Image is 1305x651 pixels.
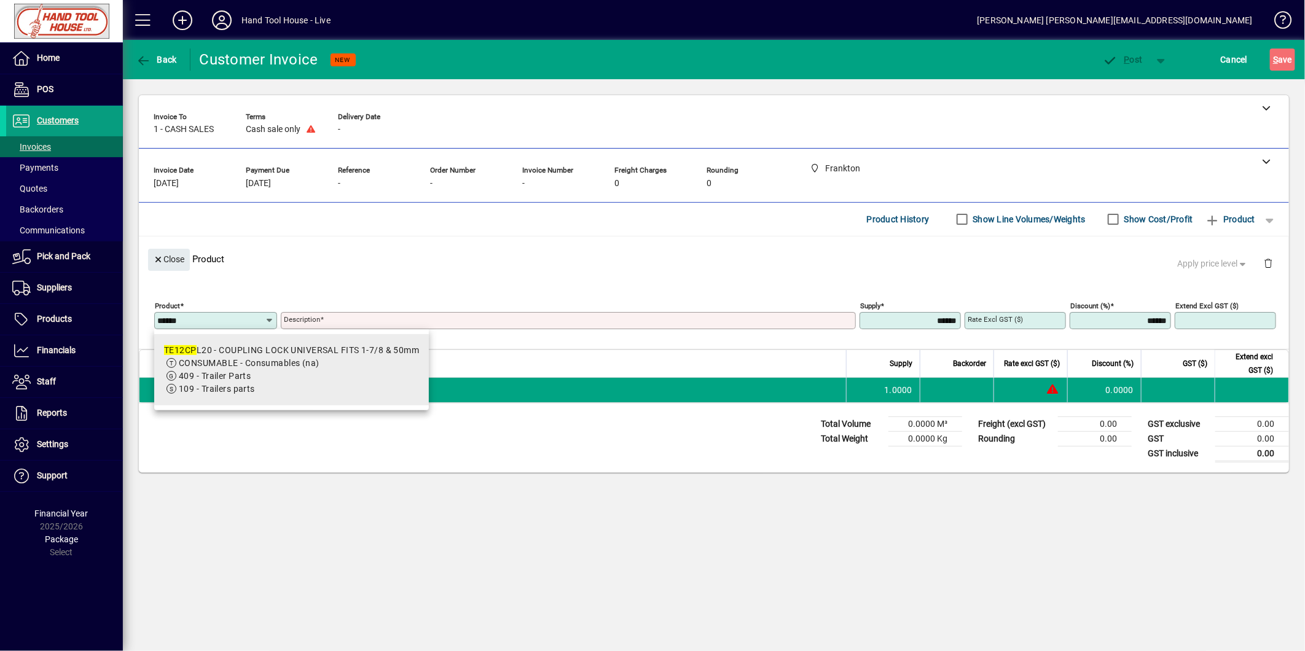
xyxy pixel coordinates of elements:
span: Back [136,55,177,64]
span: 409 - Trailer Parts [179,371,251,381]
span: 1.0000 [885,384,913,396]
span: Backorder [953,357,986,370]
span: Financial Year [35,509,88,518]
span: Reports [37,408,67,418]
span: Settings [37,439,68,449]
span: Products [37,314,72,324]
div: Product [139,236,1289,281]
button: Profile [202,9,241,31]
span: Apply price level [1178,257,1249,270]
a: Support [6,461,123,491]
td: 0.0000 Kg [888,431,962,446]
span: Cancel [1221,50,1248,69]
span: [DATE] [154,179,179,189]
button: Delete [1253,249,1283,278]
td: 0.00 [1215,431,1289,446]
span: - [338,179,340,189]
label: Show Line Volumes/Weights [971,213,1086,225]
mat-label: Description [284,315,320,324]
button: Back [133,49,180,71]
span: Discount (%) [1092,357,1134,370]
td: 0.00 [1058,416,1132,431]
mat-label: Supply [860,301,880,310]
span: 0 [614,179,619,189]
span: Supply [890,357,912,370]
td: GST exclusive [1142,416,1215,431]
span: - [430,179,433,189]
td: Total Volume [815,416,888,431]
button: Apply price level [1173,252,1254,275]
span: Payments [12,163,58,173]
td: Total Weight [815,431,888,446]
a: Financials [6,335,123,366]
mat-option: TE12CPL20 - COUPLING LOCK UNIVERSAL FITS 1-7/8 & 50mm [154,334,429,405]
a: Payments [6,157,123,178]
button: Post [1097,49,1149,71]
span: Close [153,249,185,270]
td: GST inclusive [1142,446,1215,461]
a: Home [6,43,123,74]
span: Package [45,534,78,544]
span: S [1273,55,1278,64]
button: Save [1270,49,1295,71]
span: Cash sale only [246,125,300,134]
a: Products [6,304,123,335]
a: Backorders [6,199,123,220]
span: - [338,125,340,134]
span: Financials [37,345,76,355]
app-page-header-button: Close [145,254,193,265]
div: Customer Invoice [200,50,318,69]
span: Suppliers [37,283,72,292]
a: Suppliers [6,273,123,303]
td: 0.00 [1058,431,1132,446]
button: Add [163,9,202,31]
span: [DATE] [246,179,271,189]
span: Pick and Pack [37,251,90,261]
td: 0.0000 [1067,378,1141,402]
span: Rate excl GST ($) [1004,357,1060,370]
span: NEW [335,56,351,64]
mat-label: Extend excl GST ($) [1175,301,1239,310]
a: Invoices [6,136,123,157]
span: 1 - CASH SALES [154,125,214,134]
td: Freight (excl GST) [972,416,1058,431]
span: P [1124,55,1130,64]
span: Communications [12,225,85,235]
td: 0.00 [1215,416,1289,431]
span: GST ($) [1183,357,1207,370]
a: POS [6,74,123,105]
mat-label: Rate excl GST ($) [968,315,1023,324]
span: 0 [707,179,711,189]
span: 109 - Trailers parts [179,384,255,394]
app-page-header-button: Back [123,49,190,71]
div: Hand Tool House - Live [241,10,331,30]
span: Customers [37,115,79,125]
mat-label: Discount (%) [1070,301,1110,310]
span: Home [37,53,60,63]
span: Support [37,470,68,480]
mat-label: Product [155,301,180,310]
span: Invoices [12,142,51,152]
a: Pick and Pack [6,241,123,272]
span: Staff [37,376,56,386]
a: Quotes [6,178,123,199]
div: [PERSON_NAME] [PERSON_NAME][EMAIL_ADDRESS][DOMAIN_NAME] [977,10,1253,30]
button: Cancel [1218,49,1251,71]
button: Product History [862,208,935,230]
em: TE12CP [164,345,197,355]
app-page-header-button: Delete [1253,257,1283,268]
span: ost [1103,55,1143,64]
a: Staff [6,367,123,397]
label: Show Cost/Profit [1122,213,1193,225]
div: L20 - COUPLING LOCK UNIVERSAL FITS 1-7/8 & 50mm [164,344,419,357]
span: CONSUMABLE - Consumables (na) [179,358,319,368]
a: Settings [6,429,123,460]
a: Knowledge Base [1265,2,1290,42]
span: Extend excl GST ($) [1223,350,1273,377]
span: Backorders [12,205,63,214]
span: ave [1273,50,1292,69]
button: Close [148,249,190,271]
td: 0.0000 M³ [888,416,962,431]
td: GST [1142,431,1215,446]
span: Quotes [12,184,47,193]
